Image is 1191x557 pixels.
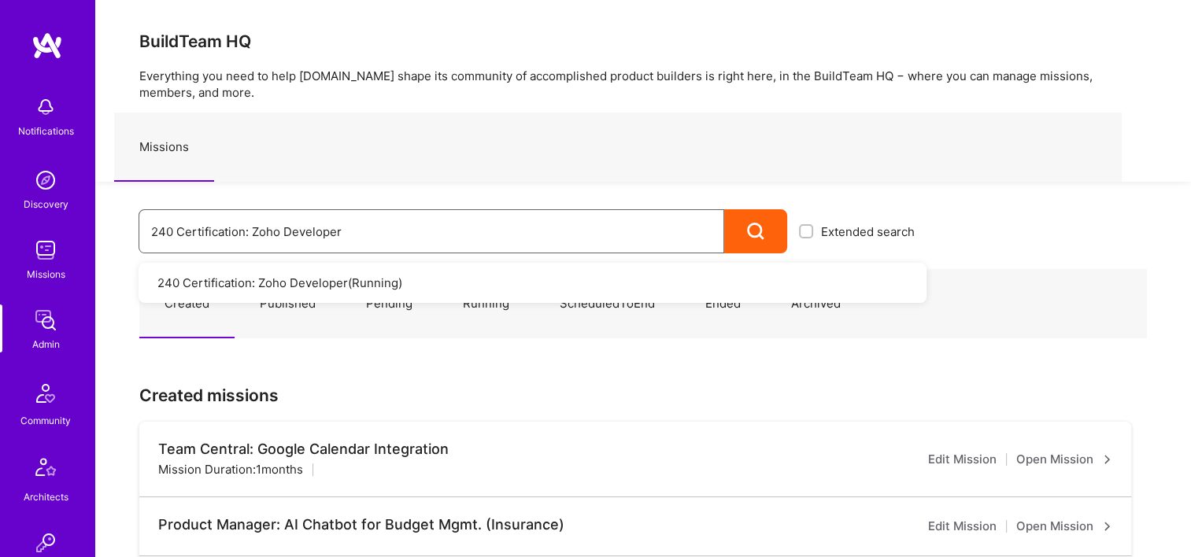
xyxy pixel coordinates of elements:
[139,263,927,303] a: 240 Certification: Zoho Developer(Running)
[139,31,1147,51] h3: BuildTeam HQ
[27,266,65,282] div: Missions
[24,196,68,212] div: Discovery
[1016,450,1112,469] a: Open Mission
[30,91,61,123] img: bell
[158,516,564,533] div: Product Manager: AI Chatbot for Budget Mgmt. (Insurance)
[766,270,866,338] a: Archived
[139,385,1147,405] h3: Created missions
[1103,455,1112,464] i: icon ArrowRight
[821,223,915,240] span: Extended search
[534,270,680,338] a: ScheduledToEnd
[151,212,712,252] input: What type of mission are you looking for?
[928,450,997,469] a: Edit Mission
[30,234,61,266] img: teamwork
[438,270,534,338] a: Running
[235,270,341,338] a: Published
[27,451,65,489] img: Architects
[928,517,997,536] a: Edit Mission
[1103,522,1112,531] i: icon ArrowRight
[30,164,61,196] img: discovery
[32,336,60,352] div: Admin
[341,270,438,338] a: Pending
[158,441,449,458] div: Team Central: Google Calendar Integration
[20,412,71,429] div: Community
[24,489,68,505] div: Architects
[27,374,65,412] img: Community
[139,270,235,338] a: Created
[158,461,303,478] div: Mission Duration: 1 months
[747,223,765,241] i: icon Search
[1016,517,1112,536] a: Open Mission
[31,31,63,60] img: logo
[680,270,766,338] a: Ended
[114,113,214,182] a: Missions
[30,304,61,336] img: admin teamwork
[18,123,74,139] div: Notifications
[139,68,1147,101] p: Everything you need to help [DOMAIN_NAME] shape its community of accomplished product builders is...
